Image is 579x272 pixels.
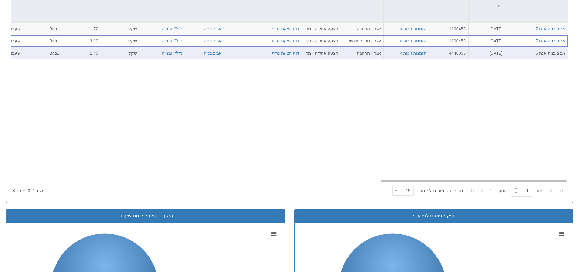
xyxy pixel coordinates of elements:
a: דוח הצעת מדף [272,38,299,43]
button: הזמנות זוכות > [400,26,426,32]
div: אגח - סדרה חדשה [343,38,381,44]
button: אביב בניה אגח 7 [536,26,565,32]
button: הזמנות זוכות > [400,50,426,56]
button: נדל"ן ובנייה [162,26,183,32]
a: דוח הצעת מדף [272,50,299,55]
div: הצעה אחידה - ריבית [305,38,338,44]
div: היקף גיוסים לפי ענף [299,212,568,219]
a: דוח הצעת מדף [272,26,299,31]
div: הצעה אחידה - מחיר [305,50,338,56]
div: ‏מציג 1 - 3 ‏ מתוך 3 [12,184,45,197]
div: שקלי [103,26,137,32]
button: הזמנות זוכות > [400,38,426,44]
span: ‏מספר רשומות בכל עמוד [419,188,463,194]
div: 1.49 [64,50,98,56]
div: Baa1 [26,50,59,56]
div: 1190453 [432,38,466,44]
span: 1 [490,188,498,194]
div: [DATE] [471,50,503,56]
span: ‏עמוד [534,188,544,194]
button: אביב בניה [204,38,222,44]
button: נדל"ן ובנייה [162,50,183,56]
div: 15 [406,188,413,194]
div: אביב בניה אגח 6 [509,50,565,56]
div: שקלי [103,50,137,56]
div: 1190453 [432,26,466,32]
div: [DATE] [471,26,503,32]
button: נדל"ן ובנייה [162,38,183,44]
div: הצעה אחידה - מחיר [305,26,338,32]
div: היקף גיוסים לפי סוג שעבוד [11,212,280,219]
div: שקלי [103,38,137,44]
div: אגח - הרחבה [343,50,381,56]
div: Baa1 [26,26,59,32]
div: Baa1 [26,38,59,44]
div: 4440095 [432,50,466,56]
button: אביב בניה [204,50,222,56]
button: אביב בניה [204,26,222,32]
button: אביב בניה אגח 7 [536,38,565,44]
div: 1.72 [64,26,98,32]
div: 3.10 [64,38,98,44]
div: ‏ מתוך [390,184,567,197]
div: אגח - הרחבה [343,26,381,32]
div: [DATE] [471,38,503,44]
